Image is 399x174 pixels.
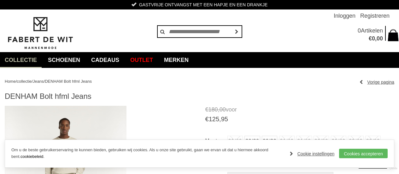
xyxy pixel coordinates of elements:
span: 00 [377,35,383,42]
a: 30/32 [262,136,277,146]
h1: DENHAM Bolt hfml Jeans [5,92,394,101]
a: Merken [159,52,193,68]
a: Jeans [33,79,44,84]
a: Registreren [360,9,390,22]
span: 125 [209,116,219,123]
span: / [16,79,17,84]
span: € [369,35,372,42]
a: collectie [17,79,32,84]
span: / [32,79,33,84]
span: 00 [220,106,226,113]
a: cookiebeleid [21,154,43,159]
a: Vorige pagina [360,77,394,87]
a: Cadeaus [86,52,124,68]
span: 180 [208,106,218,113]
p: Om u de beste gebruikerservaring te kunnen bieden, gebruiken wij cookies. Als u onze site gebruik... [11,147,284,160]
span: 0 [358,27,361,34]
span: 0 [372,35,375,42]
span: , [218,106,220,113]
span: Artikelen [361,27,383,34]
a: DENHAM Bolt hfml Jeans [45,79,92,84]
span: € [205,116,209,123]
a: Schoenen [43,52,85,68]
ul: Maat [205,136,394,159]
a: Outlet [126,52,158,68]
img: Fabert de Wit [5,16,76,50]
span: , [375,35,377,42]
span: voor [205,106,394,114]
a: Cookie instellingen [290,149,335,159]
span: 95 [221,116,228,123]
span: , [219,116,221,123]
span: € [205,106,208,113]
a: Cookies accepteren [339,149,388,158]
a: Inloggen [334,9,355,22]
a: 30/30 [244,136,260,146]
a: Home [5,79,16,84]
span: / [44,79,45,84]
